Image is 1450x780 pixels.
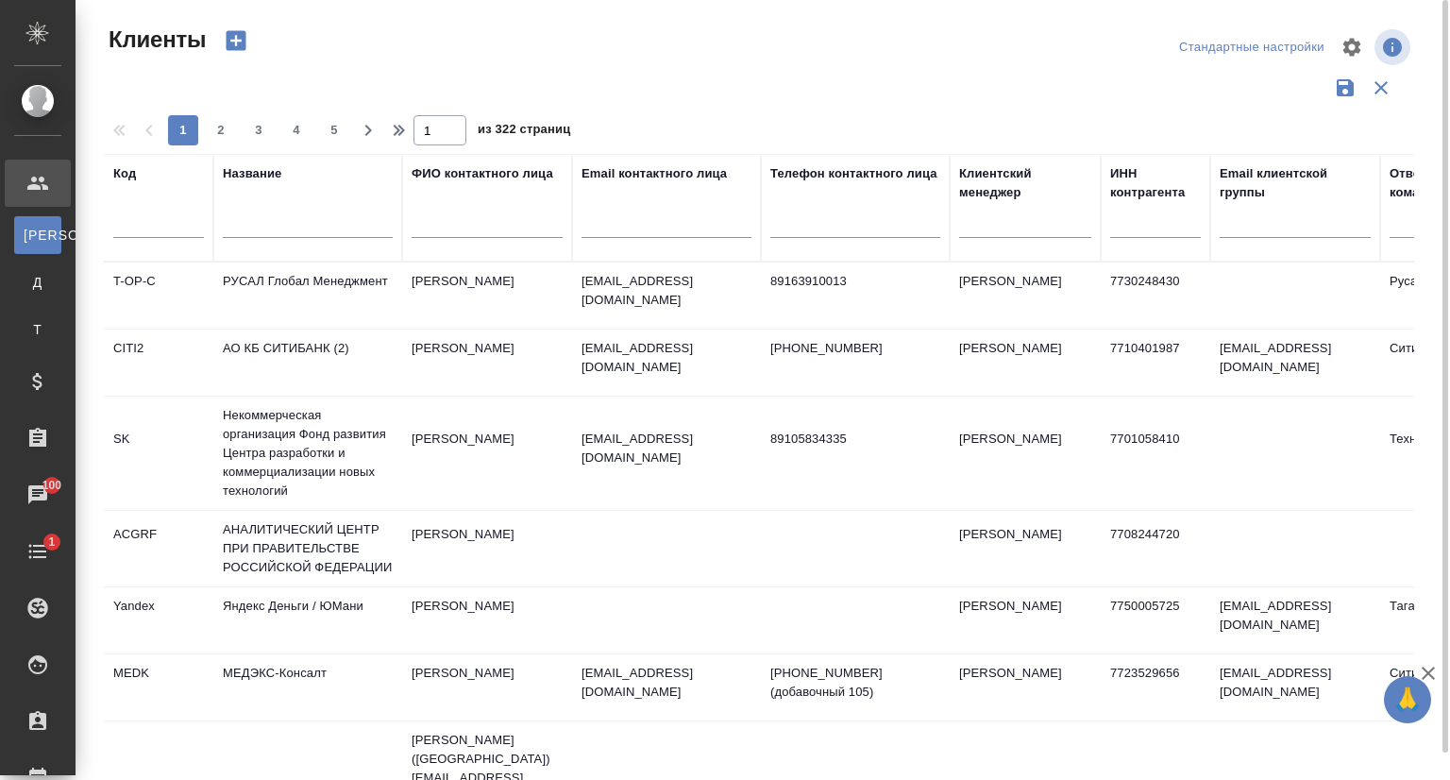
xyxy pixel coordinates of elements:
a: 1 [5,528,71,575]
td: [PERSON_NAME] [402,654,572,721]
td: Некоммерческая организация Фонд развития Центра разработки и коммерциализации новых технологий [213,397,402,510]
a: Д [14,263,61,301]
button: 5 [319,115,349,145]
div: Клиентский менеджер [959,164,1091,202]
td: 7710401987 [1101,330,1210,396]
td: 7750005725 [1101,587,1210,653]
span: Настроить таблицу [1329,25,1374,70]
div: Email клиентской группы [1220,164,1371,202]
td: [PERSON_NAME] [950,654,1101,721]
p: [PHONE_NUMBER] (добавочный 105) [770,664,940,702]
button: 3 [244,115,274,145]
td: CITI2 [104,330,213,396]
p: [EMAIL_ADDRESS][DOMAIN_NAME] [582,272,751,310]
div: ИНН контрагента [1110,164,1201,202]
p: [EMAIL_ADDRESS][DOMAIN_NAME] [582,430,751,467]
p: 89105834335 [770,430,940,449]
td: [PERSON_NAME] [950,516,1101,582]
td: MEDK [104,654,213,721]
span: 3 [244,121,274,140]
td: Yandex [104,587,213,653]
a: 100 [5,471,71,518]
span: 2 [206,121,236,140]
span: Т [24,320,52,339]
span: Д [24,273,52,292]
td: [PERSON_NAME] [950,330,1101,396]
div: Название [223,164,281,183]
p: [EMAIL_ADDRESS][DOMAIN_NAME] [582,664,751,702]
td: [PERSON_NAME] [402,420,572,486]
div: Код [113,164,136,183]
td: 7701058410 [1101,420,1210,486]
div: Email контактного лица [582,164,727,183]
td: 7708244720 [1101,516,1210,582]
span: Посмотреть информацию [1374,29,1414,65]
button: 4 [281,115,312,145]
p: 89163910013 [770,272,940,291]
td: [PERSON_NAME] [950,263,1101,329]
div: split button [1174,33,1329,62]
td: T-OP-C [104,263,213,329]
td: МЕДЭКС-Консалт [213,654,402,721]
button: 2 [206,115,236,145]
td: [PERSON_NAME] [950,420,1101,486]
td: [EMAIL_ADDRESS][DOMAIN_NAME] [1210,654,1380,721]
button: Сбросить фильтры [1363,70,1399,106]
span: [PERSON_NAME] [24,226,52,245]
td: [PERSON_NAME] [402,587,572,653]
button: Сохранить фильтры [1327,70,1363,106]
td: [PERSON_NAME] [402,263,572,329]
a: Т [14,311,61,348]
td: 7723529656 [1101,654,1210,721]
td: ACGRF [104,516,213,582]
span: из 322 страниц [478,118,570,145]
td: АНАЛИТИЧЕСКИЙ ЦЕНТР ПРИ ПРАВИТЕЛЬСТВЕ РОССИЙСКОЙ ФЕДЕРАЦИИ [213,511,402,586]
a: [PERSON_NAME] [14,216,61,254]
span: 1 [37,533,66,551]
td: РУСАЛ Глобал Менеджмент [213,263,402,329]
span: 4 [281,121,312,140]
button: Создать [213,25,259,57]
span: 100 [31,476,74,495]
td: [PERSON_NAME] [950,587,1101,653]
span: Клиенты [104,25,206,55]
td: [EMAIL_ADDRESS][DOMAIN_NAME] [1210,330,1380,396]
td: SK [104,420,213,486]
div: Телефон контактного лица [770,164,937,183]
td: АО КБ СИТИБАНК (2) [213,330,402,396]
td: [EMAIL_ADDRESS][DOMAIN_NAME] [1210,587,1380,653]
p: [EMAIL_ADDRESS][DOMAIN_NAME] [582,339,751,377]
td: Яндекс Деньги / ЮМани [213,587,402,653]
span: 5 [319,121,349,140]
button: 🙏 [1384,676,1431,723]
p: [PHONE_NUMBER] [770,339,940,358]
td: 7730248430 [1101,263,1210,329]
div: ФИО контактного лица [412,164,553,183]
td: [PERSON_NAME] [402,516,572,582]
span: 🙏 [1391,680,1424,720]
td: [PERSON_NAME] [402,330,572,396]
